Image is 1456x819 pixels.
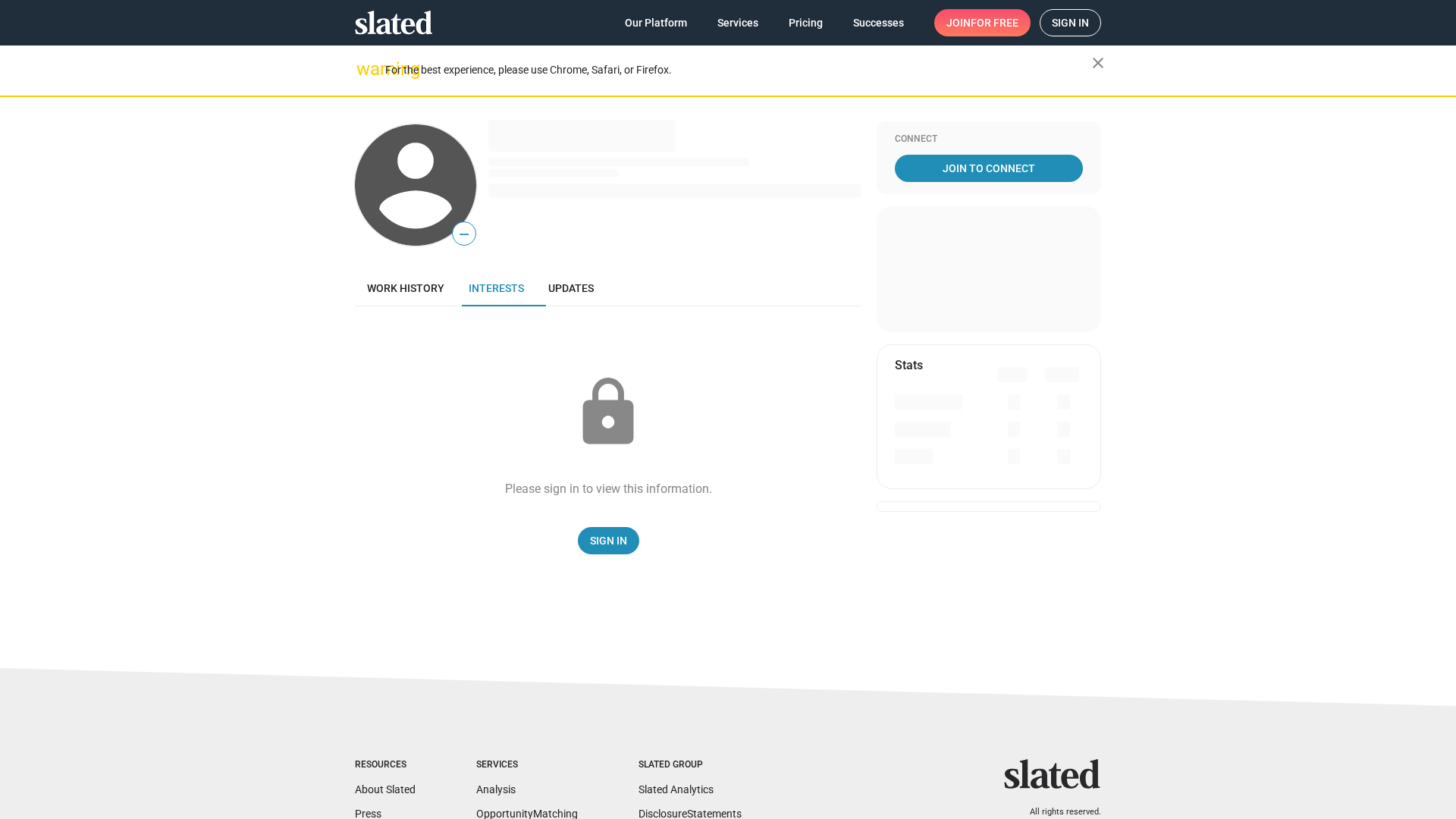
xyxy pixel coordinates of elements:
[898,155,1080,182] span: Join To Connect
[578,527,639,554] a: Sign In
[705,9,770,36] a: Services
[946,9,1018,36] span: Join
[895,155,1083,182] a: Join To Connect
[625,9,687,36] span: Our Platform
[453,224,475,244] span: —
[1040,9,1101,36] a: Sign in
[476,759,578,771] div: Services
[570,375,646,450] mat-icon: lock
[895,133,1083,146] div: Connect
[355,270,457,306] a: Work history
[934,9,1031,36] a: Joinfor free
[789,9,823,36] span: Pricing
[639,759,742,771] div: Slated Group
[971,9,1018,36] span: for free
[367,282,444,294] span: Work history
[548,282,594,294] span: Updates
[895,357,923,373] mat-card-title: Stats
[853,9,904,36] span: Successes
[385,60,1092,80] div: For the best experience, please use Chrome, Safari, or Firefox.
[717,9,758,36] span: Services
[639,783,714,795] a: Slated Analytics
[590,527,627,554] span: Sign In
[355,759,416,771] div: Resources
[841,9,916,36] a: Successes
[457,270,536,306] a: Interests
[505,481,712,497] div: Please sign in to view this information.
[613,9,699,36] a: Our Platform
[1089,54,1107,72] mat-icon: close
[536,270,606,306] a: Updates
[476,783,516,795] a: Analysis
[355,783,416,795] a: About Slated
[469,282,524,294] span: Interests
[1052,10,1089,36] span: Sign in
[777,9,835,36] a: Pricing
[356,60,375,78] mat-icon: warning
